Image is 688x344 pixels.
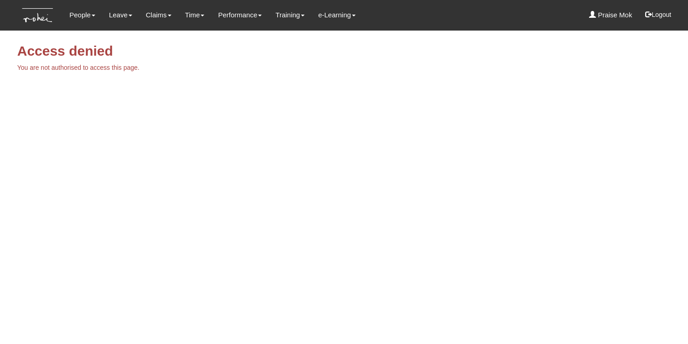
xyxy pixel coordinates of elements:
[650,308,679,335] iframe: chat widget
[318,5,356,26] a: e-Learning
[639,4,678,26] button: Logout
[17,63,671,72] p: You are not authorised to access this page.
[146,5,171,26] a: Claims
[275,5,305,26] a: Training
[185,5,205,26] a: Time
[589,5,632,26] a: Praise Mok
[109,5,132,26] a: Leave
[69,5,95,26] a: People
[218,5,262,26] a: Performance
[17,43,671,58] h2: Access denied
